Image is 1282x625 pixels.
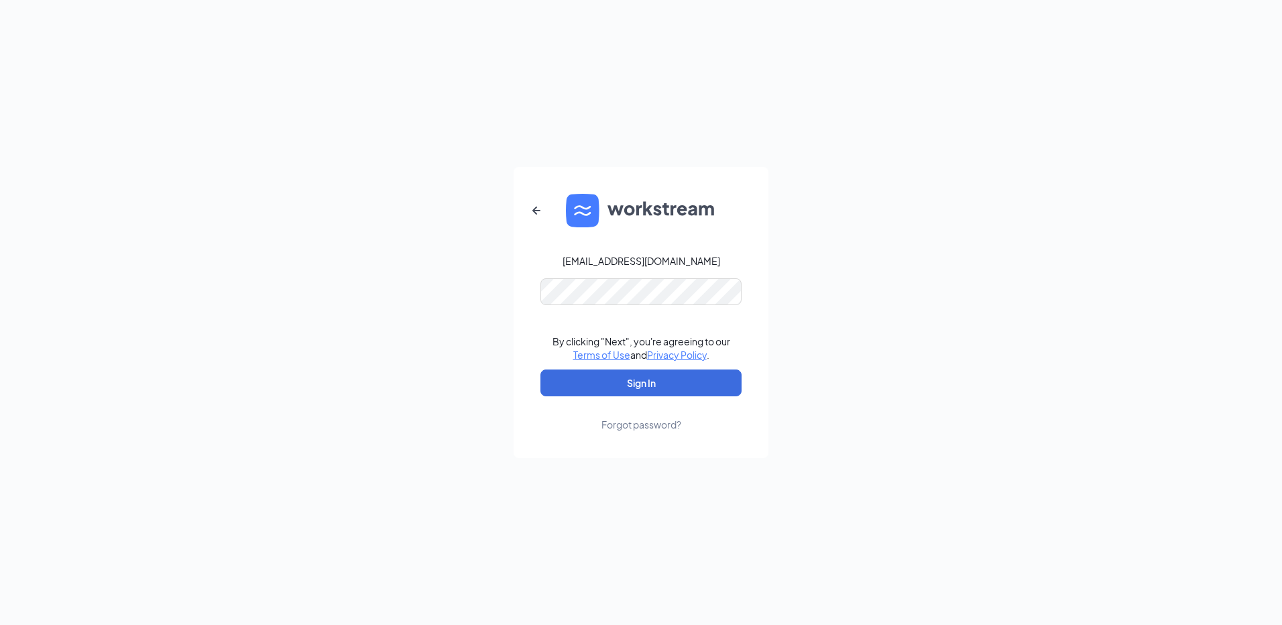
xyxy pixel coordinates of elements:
[566,194,716,227] img: WS logo and Workstream text
[573,349,630,361] a: Terms of Use
[520,194,552,227] button: ArrowLeftNew
[563,254,720,268] div: [EMAIL_ADDRESS][DOMAIN_NAME]
[552,335,730,361] div: By clicking "Next", you're agreeing to our and .
[528,203,544,219] svg: ArrowLeftNew
[601,418,681,431] div: Forgot password?
[540,370,742,396] button: Sign In
[601,396,681,431] a: Forgot password?
[647,349,707,361] a: Privacy Policy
